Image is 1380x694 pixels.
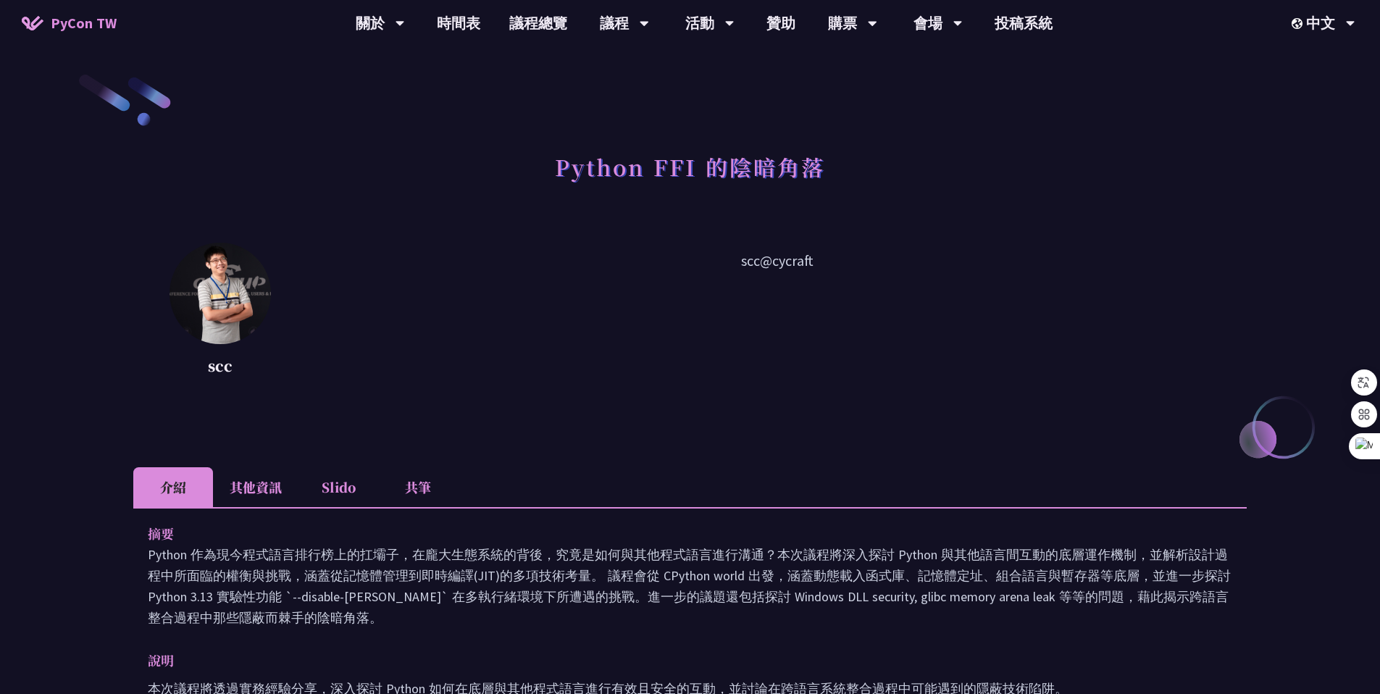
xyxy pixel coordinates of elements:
[22,16,43,30] img: Home icon of PyCon TW 2025
[1292,18,1306,29] img: Locale Icon
[170,355,271,377] p: scc
[307,250,1247,380] p: scc@cycraft
[148,650,1203,671] p: 說明
[170,243,271,344] img: scc
[148,523,1203,544] p: 摘要
[133,467,213,507] li: 介紹
[7,5,131,41] a: PyCon TW
[298,467,378,507] li: Slido
[213,467,298,507] li: 其他資訊
[51,12,117,34] span: PyCon TW
[555,145,825,188] h1: Python FFI 的陰暗角落
[148,544,1232,628] p: Python 作為現今程式語言排行榜上的扛壩子，在龐大生態系統的背後，究竟是如何與其他程式語言進行溝通？本次議程將深入探討 Python 與其他語言間互動的底層運作機制，並解析設計過程中所面臨的...
[378,467,458,507] li: 共筆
